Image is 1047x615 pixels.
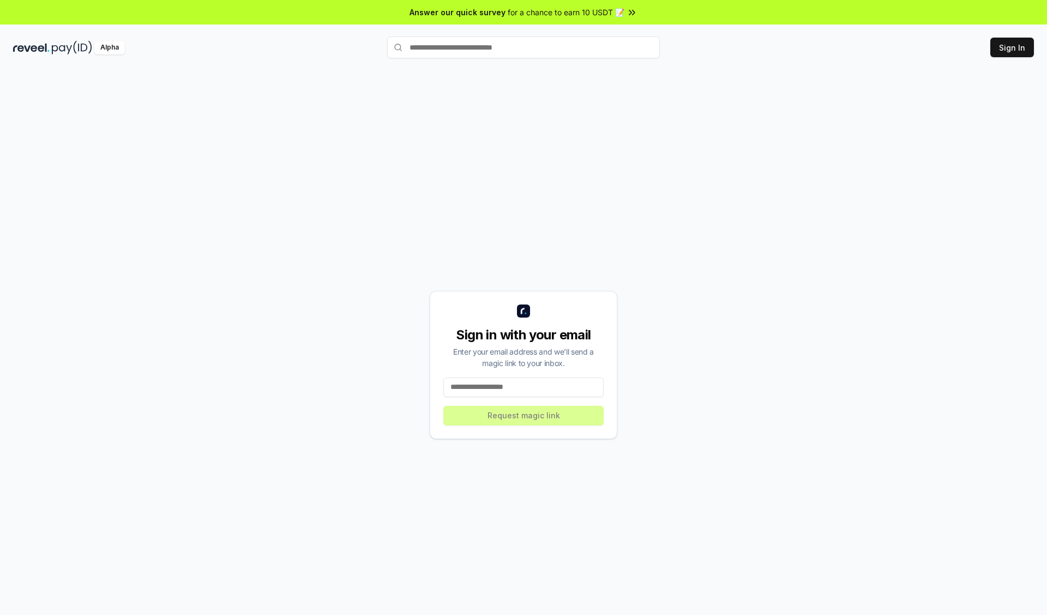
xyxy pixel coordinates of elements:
img: logo_small [517,305,530,318]
div: Sign in with your email [443,326,604,344]
img: pay_id [52,41,92,54]
span: for a chance to earn 10 USDT 📝 [508,7,624,18]
img: reveel_dark [13,41,50,54]
span: Answer our quick survey [410,7,506,18]
div: Alpha [94,41,125,54]
button: Sign In [990,38,1034,57]
div: Enter your email address and we’ll send a magic link to your inbox. [443,346,604,369]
